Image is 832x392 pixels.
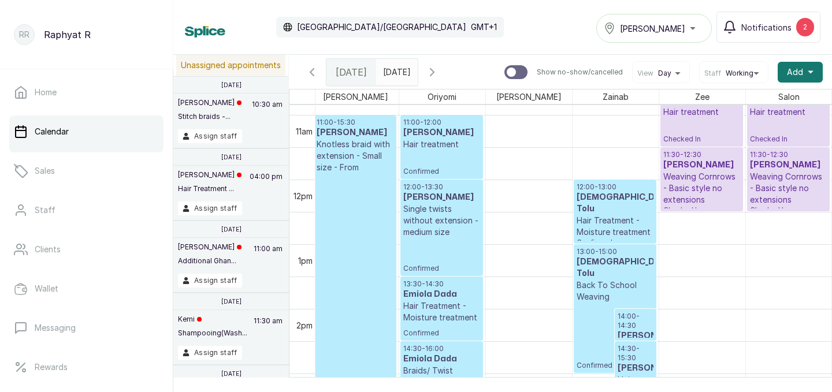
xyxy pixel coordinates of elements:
[9,272,164,305] a: Wallet
[178,242,242,252] p: [PERSON_NAME]
[35,244,61,255] p: Clients
[663,206,740,215] span: Checked In
[577,256,653,279] h3: [DEMOGRAPHIC_DATA] Tolu
[9,233,164,266] a: Clients
[317,139,393,173] p: Knotless braid with extension - Small size - From
[618,363,653,374] h3: [PERSON_NAME]
[403,353,480,365] h3: Emiola Dada
[663,106,740,118] p: Hair treatment
[35,165,55,177] p: Sales
[221,154,242,160] p: [DATE]
[9,194,164,226] a: Staff
[178,170,242,180] p: [PERSON_NAME]
[637,69,653,78] span: View
[291,190,315,202] div: 12pm
[336,65,367,79] span: [DATE]
[403,264,480,273] span: Confirmed
[248,170,284,201] p: 04:00 pm
[658,69,671,78] span: Day
[403,139,480,150] p: Hair treatment
[178,328,247,338] p: Shampooing(Wash...
[9,351,164,383] a: Rewards
[403,118,480,127] p: 11:00 - 12:00
[403,328,480,338] span: Confirmed
[176,55,285,76] p: Unassigned appointments
[600,89,631,104] span: Zainab
[778,62,823,83] button: Add
[35,204,55,216] p: Staff
[178,201,242,215] button: Assign staff
[294,125,315,137] div: 11am
[403,192,480,203] h3: [PERSON_NAME]
[796,18,814,36] div: 2
[577,279,653,303] p: Back To School Weaving
[618,344,653,363] p: 14:30 - 15:30
[403,289,480,300] h3: Emiola Dada
[577,215,653,238] p: Hair Treatment - Moisture treatment
[294,319,315,331] div: 2pm
[250,98,284,129] p: 10:30 am
[178,315,247,324] p: Kemi
[787,66,803,78] span: Add
[663,171,740,206] p: Weaving Cornrows - Basic style no extensions
[750,206,827,215] span: Checked In
[663,150,740,159] p: 11:30 - 12:30
[577,238,653,247] span: Confirmed
[726,69,753,78] span: Working
[221,226,242,233] p: [DATE]
[494,89,564,104] span: [PERSON_NAME]
[776,89,802,104] span: Salon
[403,127,480,139] h3: [PERSON_NAME]
[35,87,57,98] p: Home
[35,322,76,334] p: Messaging
[252,315,284,346] p: 11:30 am
[403,300,480,323] p: Hair Treatment - Moisture treatment
[321,89,391,104] span: [PERSON_NAME]
[35,126,69,137] p: Calendar
[44,28,91,42] p: Raphyat R
[178,256,242,266] p: Additional Ghan...
[178,274,242,288] button: Assign staff
[716,12,820,43] button: Notifications2
[618,330,653,342] h3: [PERSON_NAME]
[704,69,721,78] span: Staff
[9,312,164,344] a: Messaging
[618,312,653,330] p: 14:00 - 14:30
[750,159,827,171] h3: [PERSON_NAME]
[637,69,685,78] button: ViewDay
[178,112,242,121] p: Stitch braids -...
[741,21,792,33] span: Notifications
[297,21,466,33] p: [GEOGRAPHIC_DATA]/[GEOGRAPHIC_DATA]
[577,182,653,192] p: 12:00 - 13:00
[178,346,242,360] button: Assign staff
[704,69,763,78] button: StaffWorking
[750,106,827,118] p: Hair treatment
[296,255,315,267] div: 1pm
[403,167,480,176] span: Confirmed
[471,21,497,33] p: GMT+1
[35,361,68,373] p: Rewards
[317,127,393,139] h3: [PERSON_NAME]
[663,135,740,144] span: Checked In
[35,283,58,294] p: Wallet
[577,247,653,256] p: 13:00 - 15:00
[577,192,653,215] h3: [DEMOGRAPHIC_DATA] Tolu
[620,23,685,35] span: [PERSON_NAME]
[403,279,480,289] p: 13:30 - 14:30
[596,14,712,43] button: [PERSON_NAME]
[178,98,242,107] p: [PERSON_NAME]
[221,298,242,305] p: [DATE]
[9,155,164,187] a: Sales
[221,370,242,377] p: [DATE]
[178,184,242,193] p: Hair Treatment ...
[403,203,480,238] p: Single twists without extension - medium size
[693,89,712,104] span: Zee
[750,150,827,159] p: 11:30 - 12:30
[425,89,459,104] span: Oriyomi
[221,81,242,88] p: [DATE]
[19,29,29,40] p: RR
[750,135,827,144] span: Checked In
[9,76,164,109] a: Home
[403,344,480,353] p: 14:30 - 16:00
[750,171,827,206] p: Weaving Cornrows - Basic style no extensions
